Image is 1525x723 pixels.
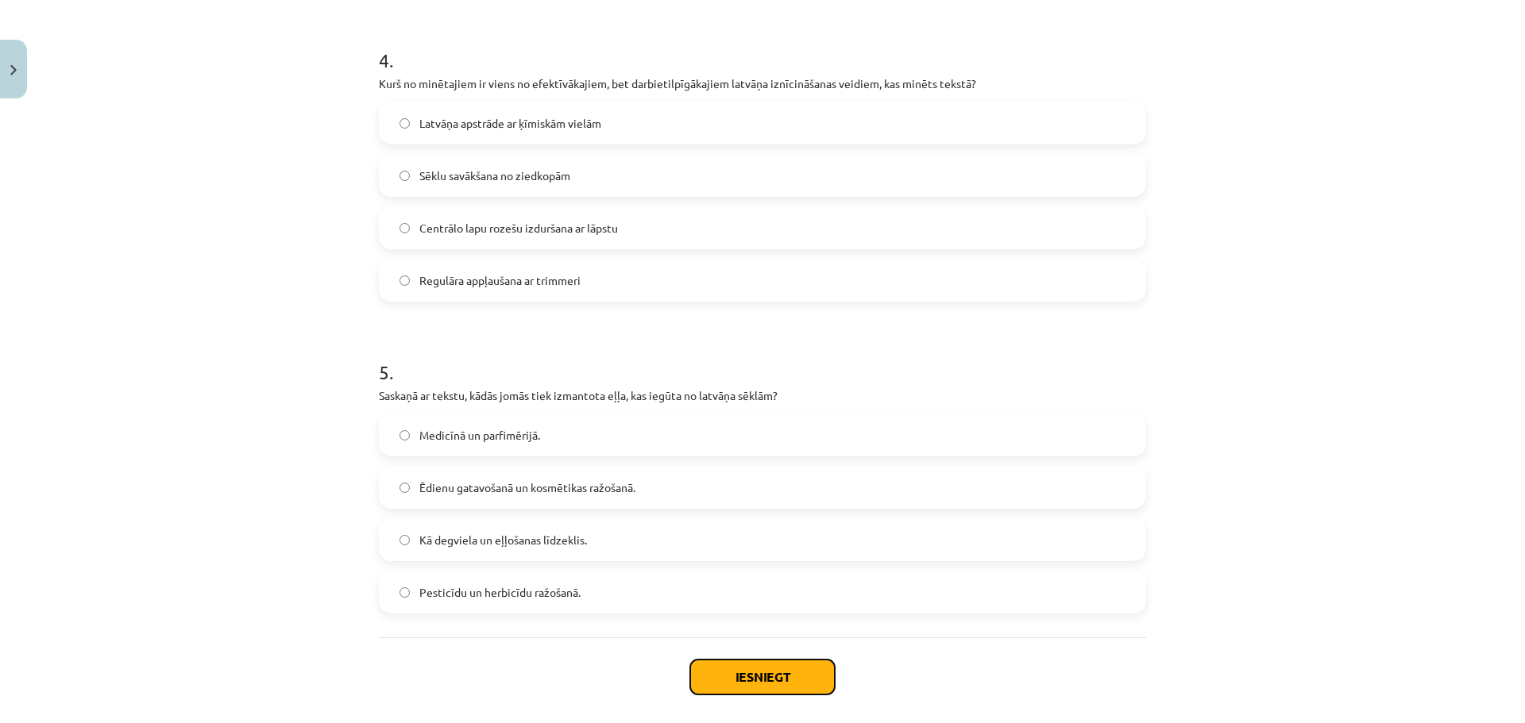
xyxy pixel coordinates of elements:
span: Pesticīdu un herbicīdu ražošanā. [419,584,581,601]
span: Latvāņa apstrāde ar ķīmiskām vielām [419,115,601,132]
input: Regulāra appļaušana ar trimmeri [400,275,410,286]
input: Latvāņa apstrāde ar ķīmiskām vielām [400,118,410,129]
span: Centrālo lapu rozešu izduršana ar lāpstu [419,220,618,237]
input: Pesticīdu un herbicīdu ražošanā. [400,587,410,598]
span: Sēklu savākšana no ziedkopām [419,167,570,184]
input: Centrālo lapu rozešu izduršana ar lāpstu [400,223,410,233]
button: Iesniegt [690,660,835,694]
span: Kā degviela un eļļošanas līdzeklis. [419,532,587,548]
input: Kā degviela un eļļošanas līdzeklis. [400,535,410,545]
h1: 4 . [379,21,1146,71]
span: Medicīnā un parfimērijā. [419,427,540,444]
span: Ēdienu gatavošanā un kosmētikas ražošanā. [419,479,635,496]
h1: 5 . [379,333,1146,383]
p: Saskaņā ar tekstu, kādās jomās tiek izmantota eļļa, kas iegūta no latvāņa sēklām? [379,387,1146,404]
img: icon-close-lesson-0947bae3869378f0d4975bcd49f059093ad1ed9edebbc8119c70593378902aed.svg [10,65,17,75]
span: Regulāra appļaušana ar trimmeri [419,272,581,289]
input: Sēklu savākšana no ziedkopām [400,171,410,181]
p: Kurš no minētajiem ir viens no efektīvākajiem, bet darbietilpīgākajiem latvāņa iznīcināšanas veid... [379,75,1146,92]
input: Medicīnā un parfimērijā. [400,430,410,440]
input: Ēdienu gatavošanā un kosmētikas ražošanā. [400,483,410,493]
